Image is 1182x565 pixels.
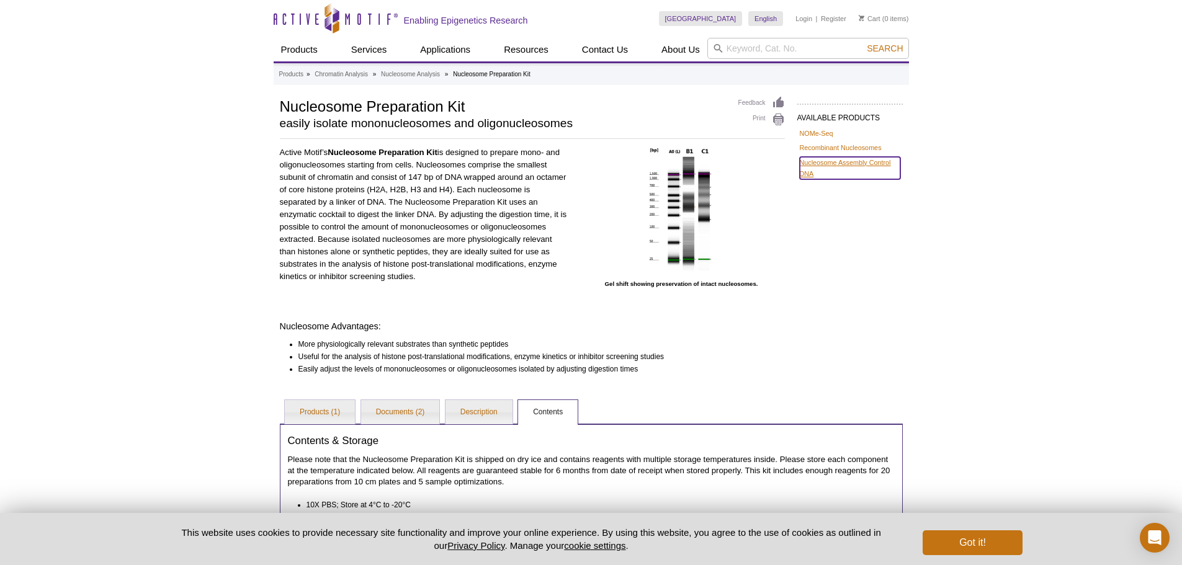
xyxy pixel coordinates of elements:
strong: Gel shift showing preservation of intact nucleosomes. [605,280,758,287]
a: English [748,11,783,26]
li: 10X PBS; Store at 4°C to -20°C [307,499,884,510]
h2: Enabling Epigenetics Research [404,15,528,26]
a: Resources [496,38,556,61]
h1: Nucleosome Preparation Kit [280,96,726,115]
a: Products [279,69,303,80]
a: Cart [859,14,880,23]
a: Privacy Policy [447,540,504,551]
span: Search [867,43,903,53]
a: Recombinant Nucleosomes [800,142,882,153]
img: Your Cart [859,15,864,21]
a: NOMe-Seq [800,128,833,139]
li: (0 items) [859,11,909,26]
button: Search [863,43,907,54]
a: [GEOGRAPHIC_DATA] [659,11,743,26]
input: Keyword, Cat. No. [707,38,909,59]
a: Description [445,400,513,425]
h2: easily isolate mononucleosomes and oligonucleosomes [280,118,726,129]
p: This website uses cookies to provide necessary site functionality and improve your online experie... [160,526,903,552]
a: Register [821,14,846,23]
button: Got it! [923,530,1022,555]
a: Products [274,38,325,61]
li: 100 mM PMSF; Store at -20°C [307,510,884,522]
strong: Nucleosome Preparation Kit [328,148,437,157]
a: Nucleosome Analysis [381,69,440,80]
h2: AVAILABLE PRODUCTS [797,104,903,126]
a: Services [344,38,395,61]
a: Contact Us [575,38,635,61]
a: Nucleosome Assembly Control DNA [800,157,900,179]
p: Please note that the Nucleosome Preparation Kit is shipped on dry ice and contains reagents with ... [288,454,895,487]
button: cookie settings [564,540,625,551]
li: » [445,71,449,78]
li: Useful for the analysis of histone post-translational modifications, enzyme kinetics or inhibitor... [298,350,774,363]
img: Nucleosome Preparation Kit preserves intact nucleosomes. [643,146,719,270]
li: | [816,11,818,26]
a: Documents (2) [361,400,440,425]
li: Easily adjust the levels of mononucleosomes or oligonucleosomes isolated by adjusting digestion t... [298,363,774,375]
a: Print [738,113,785,127]
h3: Contents & Storage [288,435,895,447]
a: Login [795,14,812,23]
a: Products (1) [285,400,355,425]
li: Nucleosome Preparation Kit [453,71,531,78]
li: More physiologically relevant substrates than synthetic peptides [298,338,774,350]
li: » [373,71,377,78]
a: Applications [413,38,478,61]
a: Contents [518,400,578,425]
a: Chromatin Analysis [315,69,368,80]
a: Feedback [738,96,785,110]
p: Active Motif’s is designed to prepare mono- and oligonucleosomes starting from cells. Nucleosomes... [280,146,569,283]
a: About Us [654,38,707,61]
div: Open Intercom Messenger [1140,523,1170,553]
li: » [307,71,310,78]
h4: Nucleosome Advantages: [280,321,785,332]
